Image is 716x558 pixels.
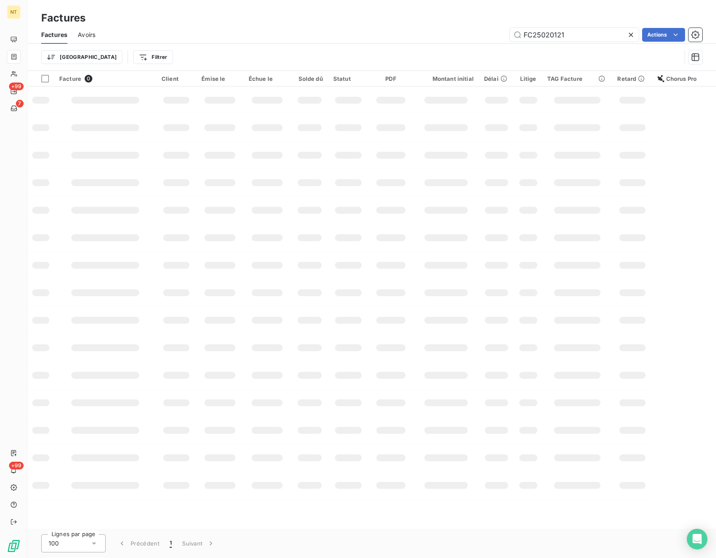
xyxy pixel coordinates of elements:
[161,75,191,82] div: Client
[41,50,122,64] button: [GEOGRAPHIC_DATA]
[296,75,323,82] div: Solde dû
[59,75,81,82] span: Facture
[7,5,21,19] div: NT
[484,75,509,82] div: Délai
[9,462,24,469] span: +99
[418,75,474,82] div: Montant initial
[177,534,220,552] button: Suivant
[687,529,707,549] div: Open Intercom Messenger
[658,75,711,82] div: Chorus Pro
[133,50,173,64] button: Filtrer
[170,539,172,548] span: 1
[49,539,59,548] span: 100
[7,539,21,553] img: Logo LeanPay
[642,28,685,42] button: Actions
[7,84,20,98] a: +99
[519,75,537,82] div: Litige
[201,75,238,82] div: Émise le
[85,75,92,83] span: 0
[9,83,24,90] span: +99
[617,75,647,82] div: Retard
[249,75,286,82] div: Échue le
[374,75,408,82] div: PDF
[165,534,177,552] button: 1
[41,10,85,26] h3: Factures
[333,75,363,82] div: Statut
[78,31,95,39] span: Avoirs
[113,534,165,552] button: Précédent
[16,100,24,107] span: 7
[41,31,67,39] span: Factures
[510,28,639,42] input: Rechercher
[7,101,20,115] a: 7
[547,75,607,82] div: TAG Facture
